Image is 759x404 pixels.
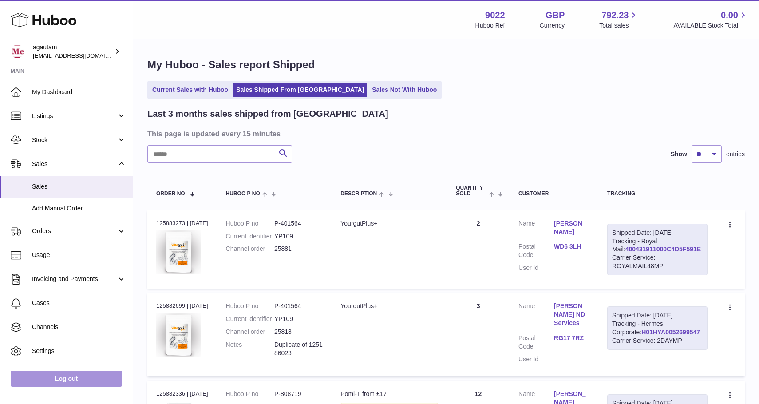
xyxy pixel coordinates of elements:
[641,329,700,336] a: H01HYA0052699547
[32,347,126,355] span: Settings
[226,341,274,357] dt: Notes
[340,191,377,197] span: Description
[226,232,274,241] dt: Current identifier
[32,299,126,307] span: Cases
[156,390,208,398] div: 125882336 | [DATE]
[612,337,703,345] div: Carrier Service: 2DAYMP
[625,246,701,253] a: 400431911000C4D5F591E
[32,112,117,120] span: Listings
[607,306,708,350] div: Tracking - Hermes Corporate:
[32,323,126,331] span: Channels
[32,160,117,168] span: Sales
[518,242,554,259] dt: Postal Code
[274,328,323,336] dd: 25818
[274,315,323,323] dd: YP109
[340,302,438,310] div: YourgutPlus+
[274,219,323,228] dd: P-401564
[369,83,440,97] a: Sales Not With Huboo
[554,219,589,236] a: [PERSON_NAME]
[485,9,505,21] strong: 9022
[156,219,208,227] div: 125883273 | [DATE]
[226,191,260,197] span: Huboo P no
[612,229,703,237] div: Shipped Date: [DATE]
[340,219,438,228] div: YourgutPlus+
[518,191,589,197] div: Customer
[554,334,589,342] a: RG17 7RZ
[554,242,589,251] a: WD6 3LH
[274,245,323,253] dd: 25881
[607,191,708,197] div: Tracking
[721,9,738,21] span: 0.00
[601,9,629,21] span: 792.23
[612,311,703,320] div: Shipped Date: [DATE]
[673,9,748,30] a: 0.00 AVAILABLE Stock Total
[11,371,122,387] a: Log out
[456,185,487,197] span: Quantity Sold
[226,302,274,310] dt: Huboo P no
[518,334,554,351] dt: Postal Code
[32,88,126,96] span: My Dashboard
[274,232,323,241] dd: YP109
[518,219,554,238] dt: Name
[226,245,274,253] dt: Channel order
[274,390,323,398] dd: P-808719
[274,341,323,357] p: Duplicate of 125186023
[226,315,274,323] dt: Current identifier
[147,108,388,120] h2: Last 3 months sales shipped from [GEOGRAPHIC_DATA]
[546,9,565,21] strong: GBP
[340,390,438,398] div: Pomi-T from £17
[32,251,126,259] span: Usage
[156,302,208,310] div: 125882699 | [DATE]
[599,21,639,30] span: Total sales
[147,58,745,72] h1: My Huboo - Sales report Shipped
[149,83,231,97] a: Current Sales with Huboo
[274,302,323,310] dd: P-401564
[540,21,565,30] div: Currency
[11,45,24,58] img: info@naturemedical.co.uk
[671,150,687,158] label: Show
[32,136,117,144] span: Stock
[475,21,505,30] div: Huboo Ref
[33,52,130,59] span: [EMAIL_ADDRESS][DOMAIN_NAME]
[233,83,367,97] a: Sales Shipped From [GEOGRAPHIC_DATA]
[32,182,126,191] span: Sales
[32,204,126,213] span: Add Manual Order
[147,129,743,139] h3: This page is updated every 15 minutes
[673,21,748,30] span: AVAILABLE Stock Total
[32,227,117,235] span: Orders
[599,9,639,30] a: 792.23 Total sales
[612,253,703,270] div: Carrier Service: ROYALMAIL48MP
[726,150,745,158] span: entries
[226,390,274,398] dt: Huboo P no
[518,264,554,272] dt: User Id
[156,313,201,357] img: NewAMZhappyfamily.jpg
[226,219,274,228] dt: Huboo P no
[226,328,274,336] dt: Channel order
[518,302,554,329] dt: Name
[33,43,113,60] div: agautam
[554,302,589,327] a: [PERSON_NAME] ND Services
[447,293,510,376] td: 3
[156,230,201,274] img: NewAMZhappyfamily.jpg
[447,210,510,289] td: 2
[156,191,185,197] span: Order No
[518,355,554,364] dt: User Id
[32,275,117,283] span: Invoicing and Payments
[607,224,708,275] div: Tracking - Royal Mail:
